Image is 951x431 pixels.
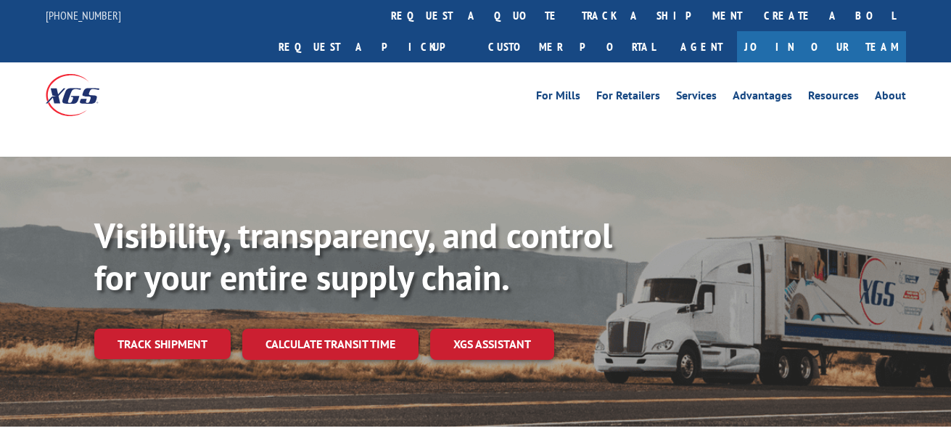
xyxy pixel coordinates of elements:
a: For Mills [536,90,580,106]
a: Customer Portal [477,31,666,62]
a: About [875,90,906,106]
a: Calculate transit time [242,329,419,360]
a: Agent [666,31,737,62]
a: XGS ASSISTANT [430,329,554,360]
a: [PHONE_NUMBER] [46,8,121,22]
a: Resources [808,90,859,106]
a: For Retailers [596,90,660,106]
a: Request a pickup [268,31,477,62]
a: Services [676,90,717,106]
b: Visibility, transparency, and control for your entire supply chain. [94,213,612,300]
a: Advantages [733,90,792,106]
a: Join Our Team [737,31,906,62]
a: Track shipment [94,329,231,359]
